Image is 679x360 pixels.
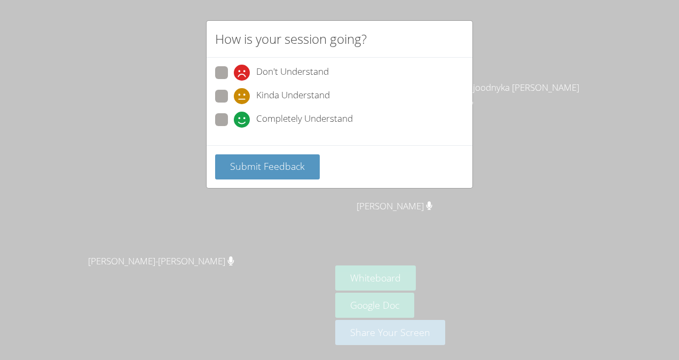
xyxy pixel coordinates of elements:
[215,29,367,49] h2: How is your session going?
[256,88,330,104] span: Kinda Understand
[230,160,305,173] span: Submit Feedback
[215,154,320,179] button: Submit Feedback
[256,65,329,81] span: Don't Understand
[256,112,353,128] span: Completely Understand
